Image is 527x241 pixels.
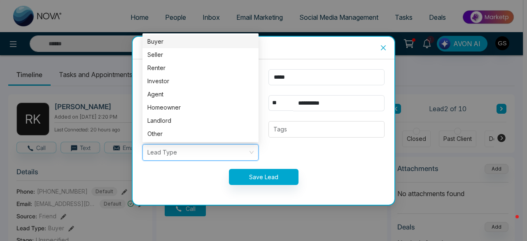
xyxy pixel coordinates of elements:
div: Homeowner [142,101,259,114]
div: Investor [142,75,259,88]
div: Homeowner [147,103,254,112]
iframe: Intercom live chat [499,213,519,233]
div: Renter [142,61,259,75]
div: Agent [142,88,259,101]
div: Seller [147,50,254,59]
div: Renter [147,63,254,73]
div: Other [147,129,254,138]
div: Investor [147,77,254,86]
div: Buyer [142,35,259,48]
button: Save Lead [229,169,298,185]
div: Buyer [147,37,254,46]
div: Landlord [147,116,254,125]
div: Seller [142,48,259,61]
div: Agent [147,90,254,99]
div: Other [142,127,259,140]
button: Close [372,37,394,59]
span: close [380,44,387,51]
div: Landlord [142,114,259,127]
div: Add New Lead [142,43,385,52]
